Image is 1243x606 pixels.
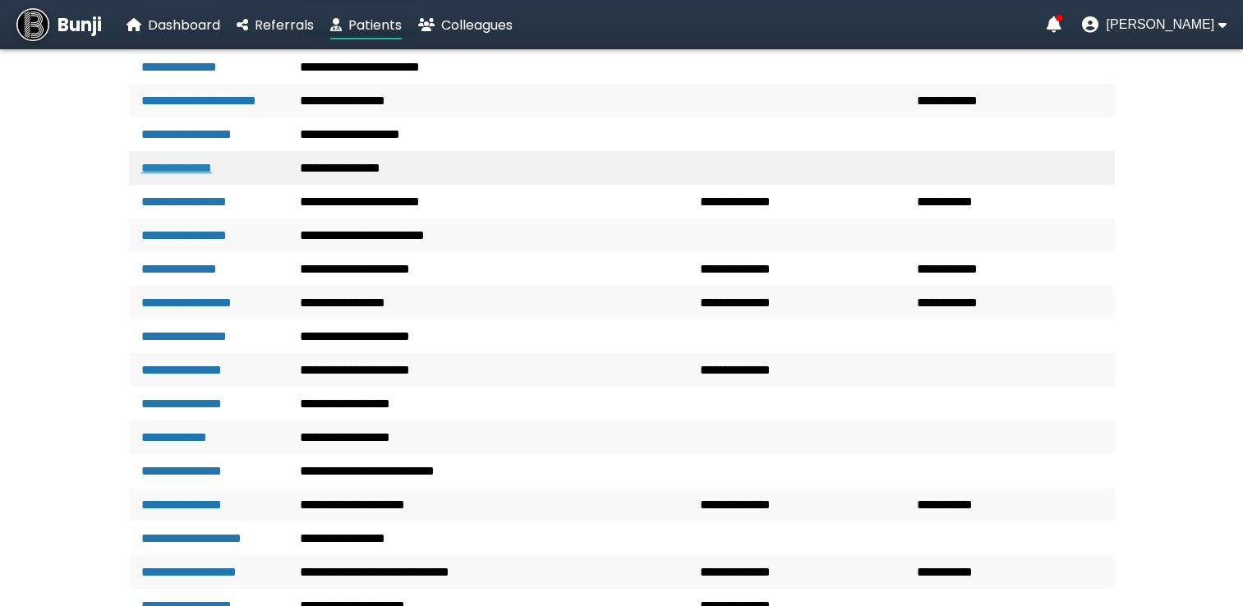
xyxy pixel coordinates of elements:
span: Patients [348,16,402,34]
a: Notifications [1046,16,1061,33]
a: Bunji [16,8,102,41]
span: Dashboard [148,16,220,34]
button: User menu [1081,16,1227,33]
a: Referrals [237,15,314,35]
span: Referrals [255,16,314,34]
span: Colleagues [441,16,513,34]
span: [PERSON_NAME] [1106,17,1214,32]
img: Bunji Dental Referral Management [16,8,49,41]
a: Colleagues [418,15,513,35]
span: Bunji [58,11,102,39]
a: Patients [330,15,402,35]
a: Dashboard [127,15,220,35]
